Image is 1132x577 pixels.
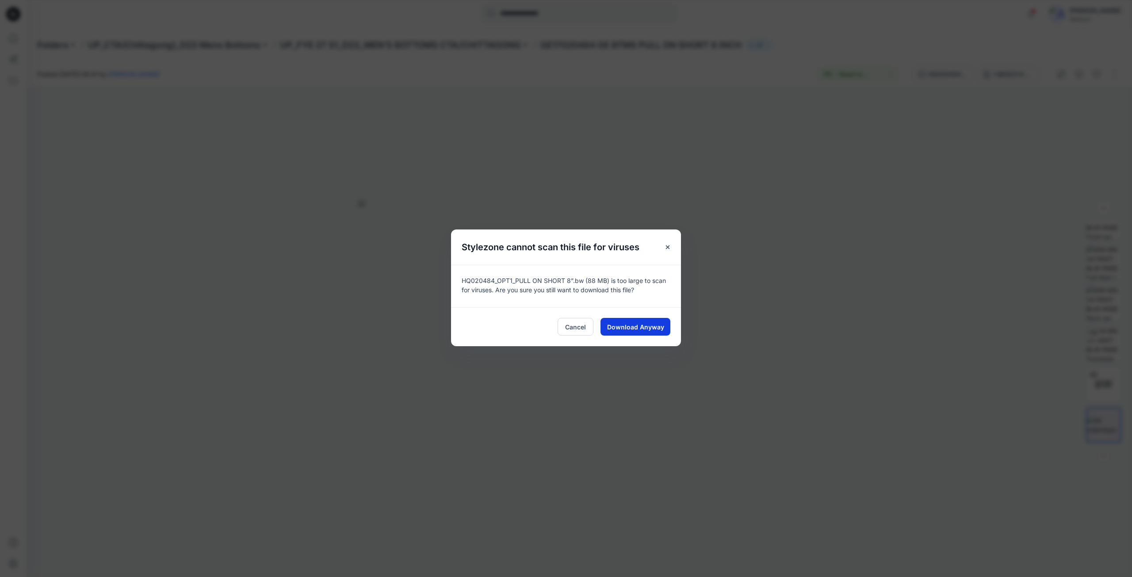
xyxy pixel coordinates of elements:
button: Close [660,239,676,255]
span: Cancel [565,322,586,332]
button: Cancel [558,318,593,336]
span: Download Anyway [607,322,664,332]
div: HQ020484_OPT1_PULL ON SHORT 8”.bw (88 MB) is too large to scan for viruses. Are you sure you stil... [451,265,681,307]
h5: Stylezone cannot scan this file for viruses [451,229,650,265]
button: Download Anyway [600,318,670,336]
